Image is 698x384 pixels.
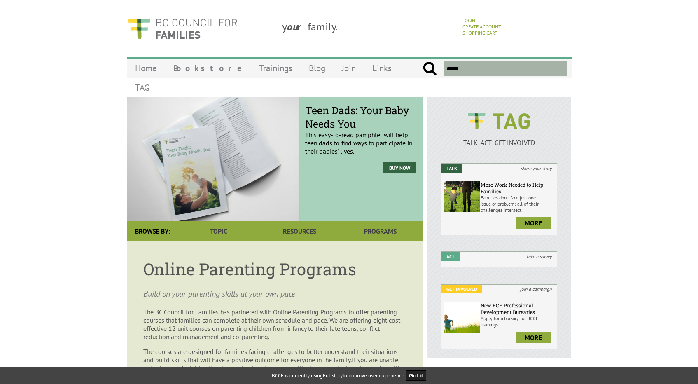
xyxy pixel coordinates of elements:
a: TAG [127,78,158,97]
a: Home [127,59,165,78]
h1: Online Parenting Programs [143,258,406,280]
a: Join [334,59,364,78]
a: more [516,217,551,229]
div: Browse By: [127,221,178,241]
a: Blog [301,59,334,78]
a: Links [364,59,400,78]
span: Teen Dads: Your Baby Needs You [305,103,416,131]
a: TALK ACT GET INVOLVED [441,130,557,147]
i: take a survey [522,252,557,261]
a: Fullstory [323,372,343,379]
input: Submit [423,61,437,76]
img: BC Council for FAMILIES [127,13,238,44]
p: Apply for a bursary for BCCF trainings [481,315,555,328]
a: Bookstore [165,59,251,78]
button: Got it [406,370,426,381]
em: Get Involved [441,285,482,293]
p: TALK ACT GET INVOLVED [441,138,557,147]
p: This easy-to-read pamphlet will help teen dads to find ways to participate in their babies' lives. [305,110,416,155]
h6: More Work Needed to Help Families [481,181,555,194]
img: BCCF's TAG Logo [462,105,536,137]
a: Login [462,17,475,23]
a: Resources [259,221,340,241]
p: Build on your parenting skills at your own pace [143,288,406,300]
a: Topic [178,221,259,241]
em: Act [441,252,460,261]
a: Create Account [462,23,501,30]
a: more [516,332,551,343]
p: The courses are designed for families facing challenges to better understand their situations and... [143,347,406,380]
strong: our [287,20,308,33]
p: The BC Council for Families has partnered with Online Parenting Programs to offer parenting cours... [143,308,406,341]
a: Shopping Cart [462,30,497,36]
a: Buy Now [383,162,416,173]
div: y family. [275,13,458,44]
p: Families don’t face just one issue or problem; all of their challenges intersect. [481,194,555,213]
i: join a campaign [515,285,557,293]
em: Talk [441,164,462,173]
a: Trainings [251,59,301,78]
h6: New ECE Professional Development Bursaries [481,302,555,315]
i: share your story [516,164,557,173]
a: Programs [340,221,420,241]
